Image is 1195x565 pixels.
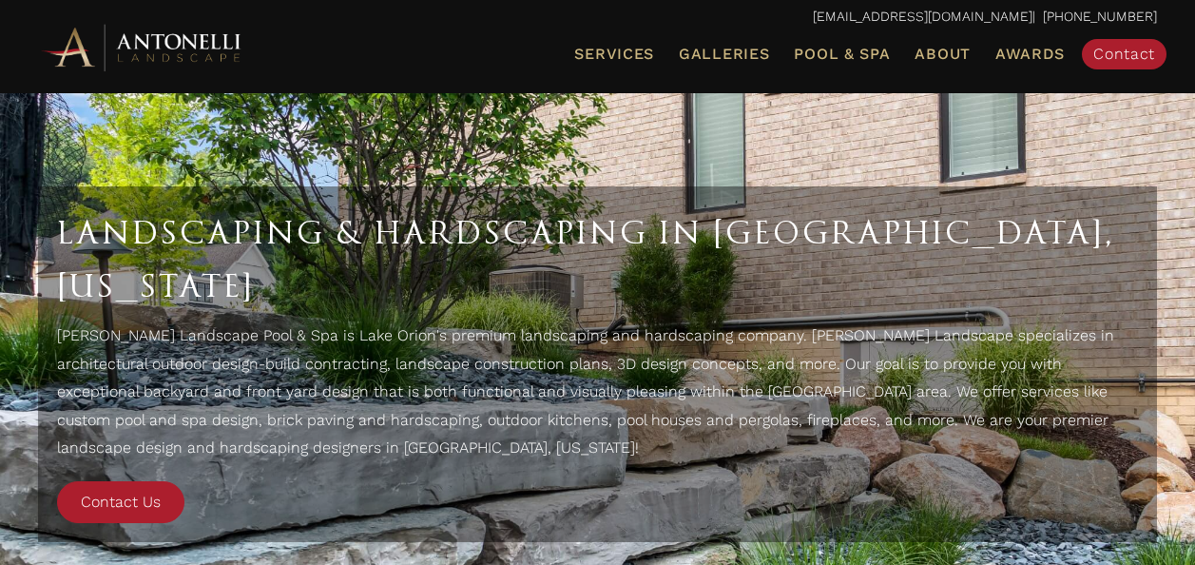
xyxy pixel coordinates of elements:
span: About [915,47,971,62]
a: About [907,42,978,67]
img: Antonelli Horizontal Logo [38,21,247,73]
span: Galleries [679,45,769,63]
span: Pool & Spa [794,45,890,63]
span: Services [574,47,654,62]
a: Contact Us [57,481,184,523]
p: | [PHONE_NUMBER] [38,5,1157,29]
span: Contact Us [81,493,161,511]
p: [PERSON_NAME] Landscape Pool & Spa is Lake Orion's premium landscaping and hardscaping company. [... [57,321,1138,472]
h1: Landscaping & Hardscaping in [GEOGRAPHIC_DATA], [US_STATE] [57,205,1138,312]
a: Awards [988,42,1072,67]
a: Services [567,42,662,67]
span: Awards [995,45,1065,63]
a: Contact [1082,39,1166,69]
a: Pool & Spa [786,42,897,67]
span: Contact [1093,45,1155,63]
a: Galleries [671,42,777,67]
a: [EMAIL_ADDRESS][DOMAIN_NAME] [813,9,1032,24]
